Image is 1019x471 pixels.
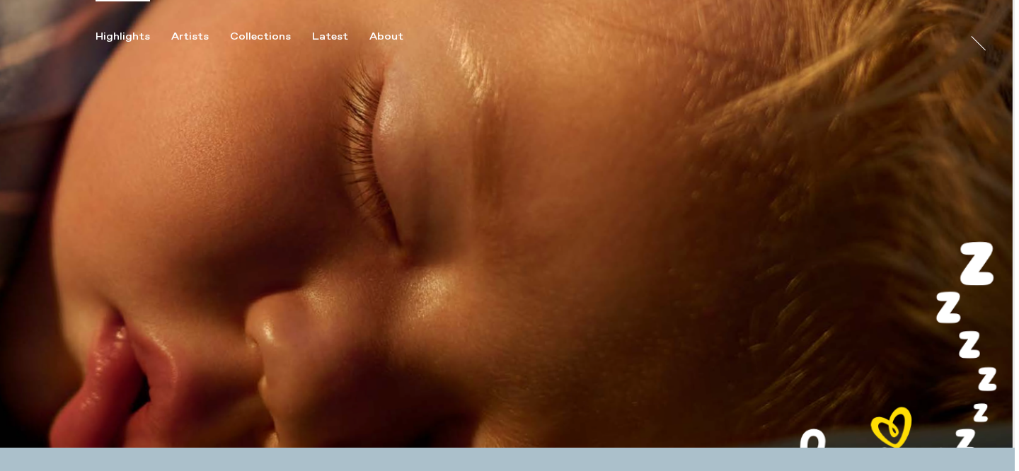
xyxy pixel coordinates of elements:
[171,30,209,43] div: Artists
[230,30,291,43] div: Collections
[312,30,348,43] div: Latest
[171,30,230,43] button: Artists
[369,30,425,43] button: About
[369,30,403,43] div: About
[96,30,150,43] div: Highlights
[312,30,369,43] button: Latest
[230,30,312,43] button: Collections
[96,30,171,43] button: Highlights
